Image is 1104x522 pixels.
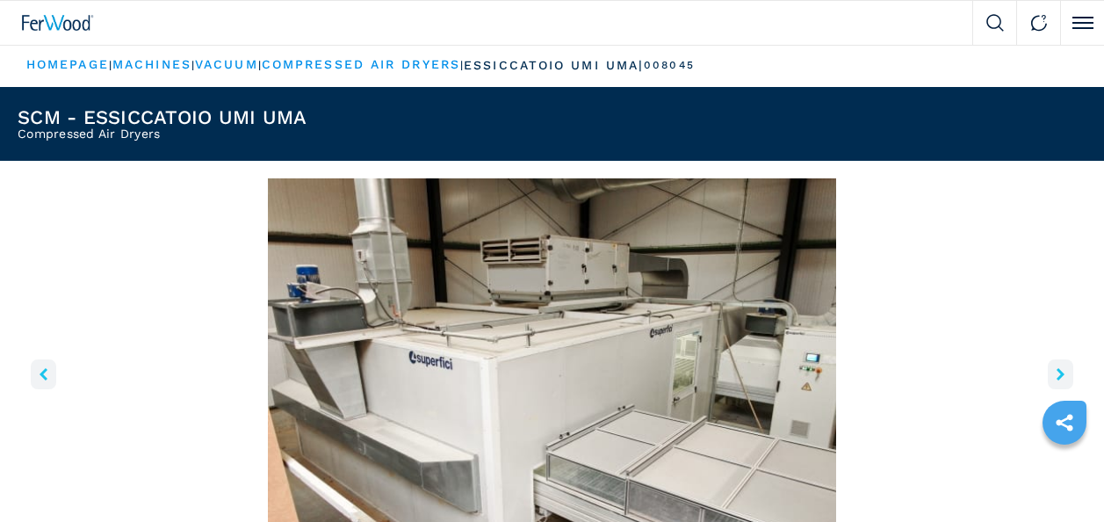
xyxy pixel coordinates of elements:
[464,57,644,75] p: essiccatoio umi uma |
[112,57,191,71] a: machines
[191,59,195,71] span: |
[31,359,56,389] button: left-button
[18,127,307,140] h2: Compressed Air Dryers
[1060,1,1104,45] button: Click to toggle menu
[258,59,262,71] span: |
[1048,359,1073,389] button: right-button
[1030,14,1048,32] img: Contact us
[460,59,464,71] span: |
[22,15,94,31] img: Ferwood
[18,108,307,127] h1: SCM - ESSICCATOIO UMI UMA
[109,59,112,71] span: |
[26,57,109,71] a: HOMEPAGE
[195,57,258,71] a: vacuum
[1043,401,1086,445] a: sharethis
[644,58,695,73] p: 008045
[986,14,1004,32] img: Search
[262,57,460,71] a: compressed air dryers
